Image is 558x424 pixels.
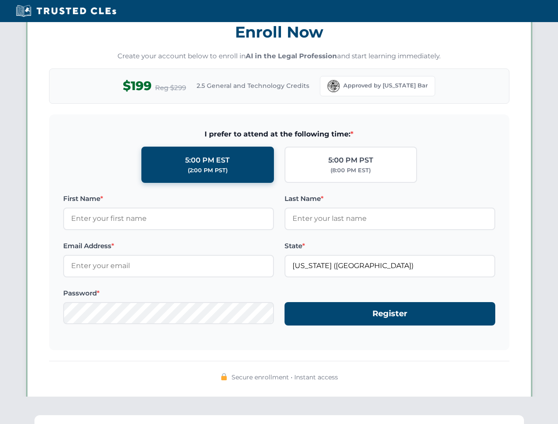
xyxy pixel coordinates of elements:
[232,372,338,382] span: Secure enrollment • Instant access
[63,288,274,299] label: Password
[285,255,495,277] input: Florida (FL)
[197,81,309,91] span: 2.5 General and Technology Credits
[330,166,371,175] div: (8:00 PM EST)
[49,18,509,46] h3: Enroll Now
[327,80,340,92] img: Florida Bar
[220,373,228,380] img: 🔒
[155,83,186,93] span: Reg $299
[328,155,373,166] div: 5:00 PM PST
[285,193,495,204] label: Last Name
[185,155,230,166] div: 5:00 PM EST
[285,241,495,251] label: State
[188,166,228,175] div: (2:00 PM PST)
[343,81,428,90] span: Approved by [US_STATE] Bar
[63,129,495,140] span: I prefer to attend at the following time:
[63,255,274,277] input: Enter your email
[123,76,152,96] span: $199
[63,193,274,204] label: First Name
[285,208,495,230] input: Enter your last name
[246,52,337,60] strong: AI in the Legal Profession
[63,208,274,230] input: Enter your first name
[13,4,119,18] img: Trusted CLEs
[285,302,495,326] button: Register
[63,241,274,251] label: Email Address
[49,51,509,61] p: Create your account below to enroll in and start learning immediately.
